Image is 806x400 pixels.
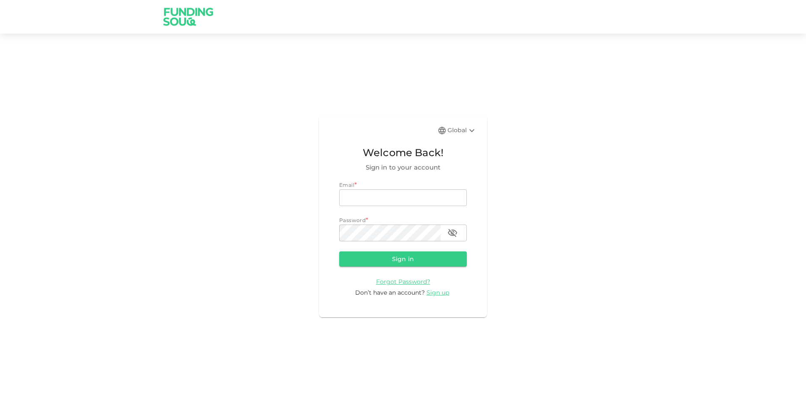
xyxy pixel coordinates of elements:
[339,162,467,173] span: Sign in to your account
[339,145,467,161] span: Welcome Back!
[339,251,467,267] button: Sign in
[376,278,430,285] span: Forgot Password?
[447,125,477,136] div: Global
[339,189,467,206] input: email
[339,182,354,188] span: Email
[339,217,366,223] span: Password
[355,289,425,296] span: Don’t have an account?
[376,277,430,285] a: Forgot Password?
[339,225,441,241] input: password
[427,289,449,296] span: Sign up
